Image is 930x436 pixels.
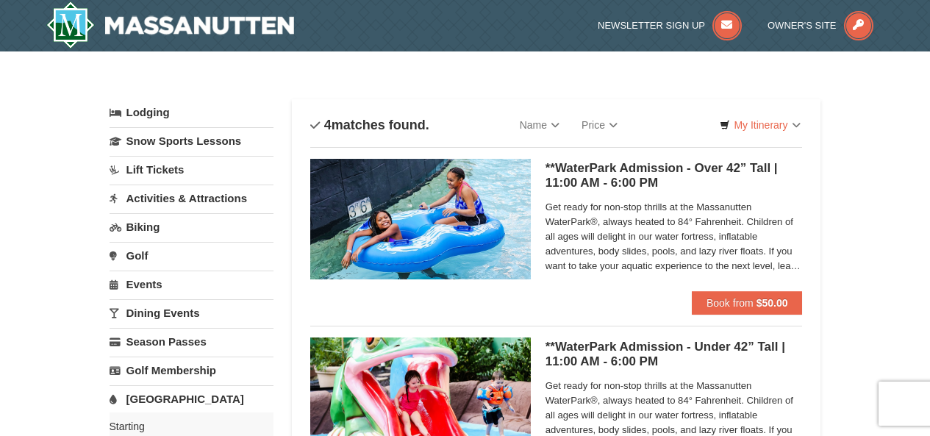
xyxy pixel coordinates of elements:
a: Activities & Attractions [110,185,273,212]
a: My Itinerary [710,114,809,136]
a: Price [570,110,629,140]
a: Golf [110,242,273,269]
span: 4 [324,118,332,132]
a: Newsletter Sign Up [598,20,742,31]
strong: $50.00 [756,297,788,309]
img: 6619917-726-5d57f225.jpg [310,159,531,279]
a: Lodging [110,99,273,126]
a: Season Passes [110,328,273,355]
img: Massanutten Resort Logo [46,1,295,49]
a: Snow Sports Lessons [110,127,273,154]
a: Golf Membership [110,357,273,384]
a: Name [509,110,570,140]
span: Owner's Site [768,20,837,31]
a: [GEOGRAPHIC_DATA] [110,385,273,412]
a: Massanutten Resort [46,1,295,49]
h4: matches found. [310,118,429,132]
a: Owner's Site [768,20,873,31]
span: Newsletter Sign Up [598,20,705,31]
h5: **WaterPark Admission - Under 42” Tall | 11:00 AM - 6:00 PM [546,340,803,369]
a: Lift Tickets [110,156,273,183]
span: Get ready for non-stop thrills at the Massanutten WaterPark®, always heated to 84° Fahrenheit. Ch... [546,200,803,274]
h5: **WaterPark Admission - Over 42” Tall | 11:00 AM - 6:00 PM [546,161,803,190]
button: Book from $50.00 [692,291,803,315]
a: Events [110,271,273,298]
a: Biking [110,213,273,240]
span: Book from [707,297,754,309]
label: Starting [110,419,262,434]
a: Dining Events [110,299,273,326]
